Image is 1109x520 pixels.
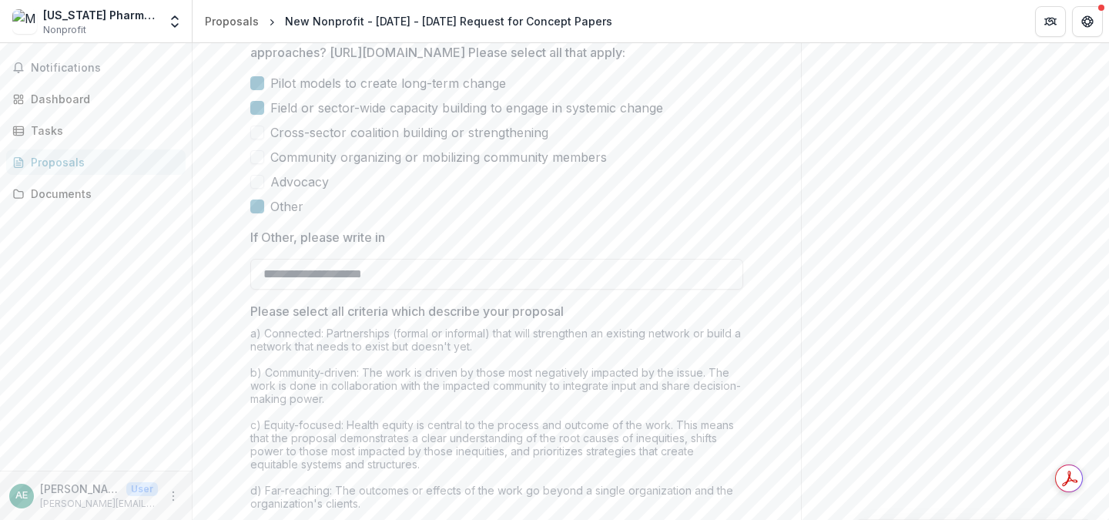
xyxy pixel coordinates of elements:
button: Open entity switcher [164,6,186,37]
div: New Nonprofit - [DATE] - [DATE] Request for Concept Papers [285,13,612,29]
a: Documents [6,181,186,206]
a: Proposals [6,149,186,175]
p: Please select all criteria which describe your proposal [250,302,564,320]
a: Dashboard [6,86,186,112]
button: More [164,487,183,505]
p: [PERSON_NAME][EMAIL_ADDRESS][DOMAIN_NAME] [40,497,158,511]
div: [US_STATE] Pharmacist Care Network LLC [43,7,158,23]
nav: breadcrumb [199,10,618,32]
div: Proposals [205,13,259,29]
button: Partners [1035,6,1066,37]
div: Dashboard [31,91,173,107]
span: Nonprofit [43,23,86,37]
div: Annie Eisenbeis [15,491,28,501]
span: Community organizing or mobilizing community members [270,148,607,166]
a: Tasks [6,118,186,143]
div: Tasks [31,122,173,139]
button: Get Help [1072,6,1103,37]
p: [PERSON_NAME] [40,481,120,497]
div: Documents [31,186,173,202]
p: User [126,482,158,496]
span: Pilot models to create long-term change [270,74,506,92]
p: If Other, please write in [250,228,385,247]
img: Missouri Pharmacist Care Network LLC [12,9,37,34]
span: Cross-sector coalition building or strengthening [270,123,548,142]
div: Proposals [31,154,173,170]
a: Proposals [199,10,265,32]
span: Field or sector-wide capacity building to engage in systemic change [270,99,663,117]
button: Notifications [6,55,186,80]
span: Other [270,197,303,216]
span: Notifications [31,62,179,75]
span: Advocacy [270,173,329,191]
